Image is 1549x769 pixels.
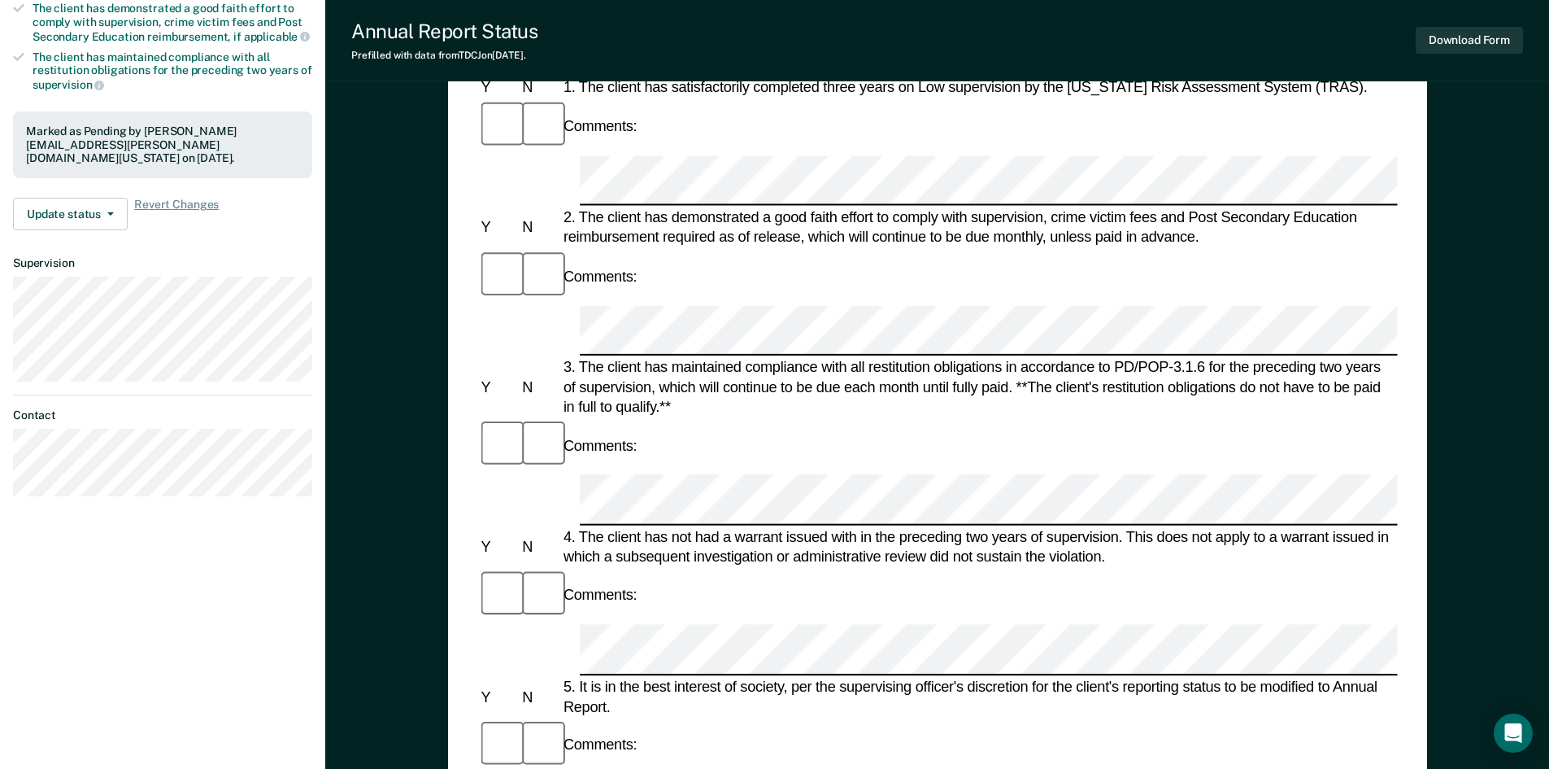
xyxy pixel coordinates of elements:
div: N [519,687,560,706]
div: Marked as Pending by [PERSON_NAME][EMAIL_ADDRESS][PERSON_NAME][DOMAIN_NAME][US_STATE] on [DATE]. [26,125,299,165]
div: Y [477,537,519,557]
div: The client has demonstrated a good faith effort to comply with supervision, crime victim fees and... [33,2,312,43]
div: 1. The client has satisfactorily completed three years on Low supervision by the [US_STATE] Risk ... [559,77,1397,97]
div: N [519,217,560,237]
div: Y [477,377,519,396]
div: Comments: [559,586,639,605]
div: Y [477,77,519,97]
div: 3. The client has maintained compliance with all restitution obligations in accordance to PD/POP-... [559,357,1397,417]
div: 4. The client has not had a warrant issued with in the preceding two years of supervision. This d... [559,527,1397,566]
button: Update status [13,198,128,230]
dt: Supervision [13,256,312,270]
div: N [519,537,560,557]
div: Y [477,687,519,706]
div: 2. The client has demonstrated a good faith effort to comply with supervision, crime victim fees ... [559,208,1397,247]
div: Annual Report Status [351,20,537,43]
div: Open Intercom Messenger [1494,714,1533,753]
div: Prefilled with data from TDCJ on [DATE] . [351,50,537,61]
button: Download Form [1416,27,1523,54]
div: 5. It is in the best interest of society, per the supervising officer's discretion for the client... [559,676,1397,716]
div: Y [477,217,519,237]
dt: Contact [13,409,312,422]
div: Comments: [559,116,639,136]
span: applicable [244,30,310,43]
span: supervision [33,78,104,91]
div: Comments: [559,736,639,755]
div: Comments: [559,266,639,286]
div: Comments: [559,436,639,456]
div: N [519,377,560,396]
div: The client has maintained compliance with all restitution obligations for the preceding two years of [33,50,312,92]
div: N [519,77,560,97]
span: Revert Changes [134,198,219,230]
